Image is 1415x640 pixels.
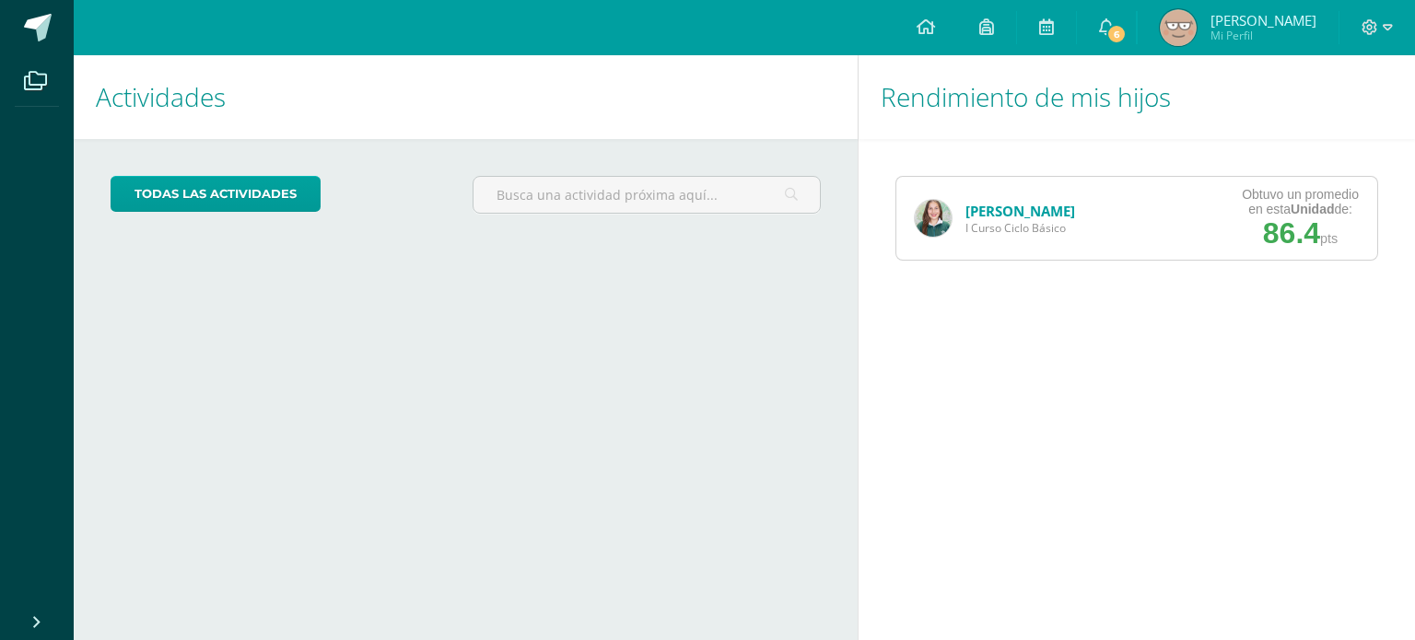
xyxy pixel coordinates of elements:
strong: Unidad [1291,202,1334,216]
img: 612516950f0a5fc27b8cad03d7b2a3e5.png [915,200,952,237]
span: pts [1320,231,1338,246]
a: [PERSON_NAME] [965,202,1075,220]
span: 86.4 [1263,216,1320,250]
h1: Rendimiento de mis hijos [881,55,1393,139]
h1: Actividades [96,55,836,139]
div: Obtuvo un promedio en esta de: [1242,187,1359,216]
input: Busca una actividad próxima aquí... [474,177,819,213]
span: [PERSON_NAME] [1210,11,1316,29]
span: Mi Perfil [1210,28,1316,43]
img: 21b300191b0ea1a6c6b5d9373095fc38.png [1160,9,1197,46]
span: I Curso Ciclo Básico [965,220,1075,236]
a: todas las Actividades [111,176,321,212]
span: 6 [1106,24,1127,44]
